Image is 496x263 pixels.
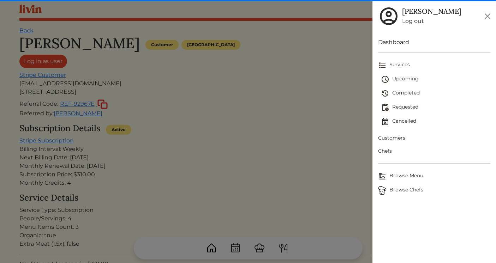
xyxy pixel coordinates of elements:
[378,186,490,195] span: Browse Chefs
[378,61,387,69] img: format_list_bulleted-ebc7f0161ee23162107b508e562e81cd567eeab2455044221954b09d19068e74.svg
[378,145,490,158] a: Chefs
[381,75,389,84] img: schedule-fa401ccd6b27cf58db24c3bb5584b27dcd8bd24ae666a918e1c6b4ae8c451a22.svg
[378,58,490,72] a: Services
[402,7,461,16] h5: [PERSON_NAME]
[381,117,490,126] span: Cancelled
[378,147,490,155] span: Chefs
[378,172,387,181] img: Browse Menu
[378,131,490,145] a: Customers
[378,38,490,47] a: Dashboard
[378,186,387,195] img: Browse Chefs
[381,75,490,84] span: Upcoming
[381,86,490,100] a: Completed
[381,103,490,112] span: Requested
[381,89,490,98] span: Completed
[378,169,490,183] a: Browse MenuBrowse Menu
[378,183,490,197] a: ChefsBrowse Chefs
[381,72,490,86] a: Upcoming
[381,115,490,129] a: Cancelled
[381,89,389,98] img: history-2b446bceb7e0f53b931186bf4c1776ac458fe31ad3b688388ec82af02103cd45.svg
[402,17,461,25] a: Log out
[378,6,399,27] img: user_account-e6e16d2ec92f44fc35f99ef0dc9cddf60790bfa021a6ecb1c896eb5d2907b31c.svg
[378,134,490,142] span: Customers
[378,61,490,69] span: Services
[381,103,389,112] img: pending_actions-fd19ce2ea80609cc4d7bbea353f93e2f363e46d0f816104e4e0650fdd7f915cf.svg
[381,117,389,126] img: event_cancelled-67e280bd0a9e072c26133efab016668ee6d7272ad66fa3c7eb58af48b074a3a4.svg
[378,172,490,181] span: Browse Menu
[482,11,493,22] button: Close
[381,100,490,115] a: Requested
